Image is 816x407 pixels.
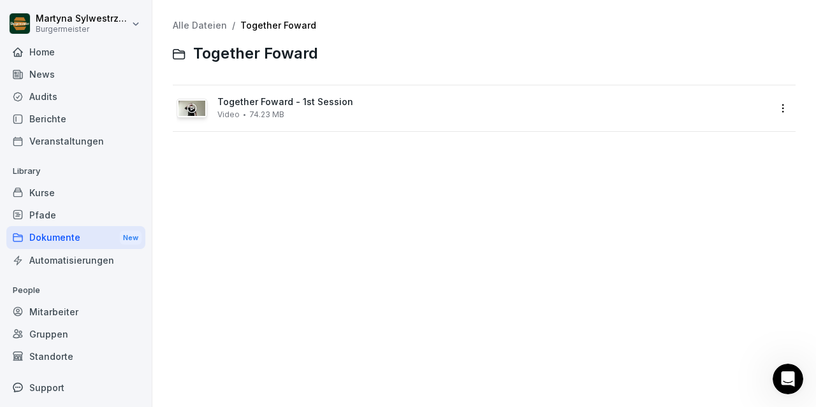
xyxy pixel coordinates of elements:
[40,310,50,320] button: Emoji-Auswahl
[10,267,245,322] div: Martyna sagt…
[6,130,145,152] a: Veranstaltungen
[6,204,145,226] a: Pfade
[232,20,235,31] span: /
[81,309,91,319] button: Start recording
[20,211,199,224] div: Beste Grüße und schönen [DATE],
[36,25,129,34] p: Burgermeister
[10,135,245,267] div: Ziar sagt…
[6,226,145,250] div: Dokumente
[773,364,803,394] iframe: Intercom live chat
[6,280,145,301] p: People
[6,161,145,182] p: Library
[180,68,245,96] div: Danke Dir
[20,246,80,254] div: Ziar • Vor 5 Std
[240,20,316,31] a: Together Foward
[10,135,209,244] div: [PERSON_NAME], du hast aktuell leider nicht die Berechtigung Mitarbeiter in Bounti einzuladen. Hi...
[249,110,284,119] span: 74.23 MB
[62,16,122,29] p: Vor 6 Std aktiv
[6,182,145,204] a: Kurse
[173,20,227,31] a: Alle Dateien
[120,231,142,245] div: New
[203,39,245,67] div: Ahso
[213,46,235,59] div: Ahso
[200,5,224,29] button: Home
[11,283,244,304] textarea: Nachricht senden...
[10,106,245,135] div: Ziar sagt…
[6,226,145,250] a: DokumenteNew
[219,304,239,325] button: Sende eine Nachricht…
[36,7,57,27] img: Profile image for Ziar
[10,68,245,106] div: Martyna sagt…
[193,45,318,63] span: Together Foward
[191,76,235,89] div: Danke Dir
[6,108,145,130] a: Berichte
[6,323,145,345] a: Gruppen
[6,249,145,271] a: Automatisierungen
[20,309,30,319] button: Anhang hochladen
[62,6,82,16] h1: Ziar
[65,108,78,120] img: Profile image for Ziar
[8,5,33,29] button: go back
[36,13,129,24] p: Martyna Sylwestrzak
[61,309,71,319] button: GIF-Auswahl
[82,108,190,120] div: joined the conversation
[6,345,145,368] a: Standorte
[6,41,145,63] a: Home
[217,97,769,108] span: Together Foward - 1st Session
[82,110,99,118] b: Ziar
[20,224,199,237] div: Ziar
[217,110,240,119] span: Video
[20,143,199,205] div: [PERSON_NAME], du hast aktuell leider nicht die Berechtigung Mitarbeiter in Bounti einzuladen. Hi...
[46,267,245,307] div: Verstehe, ich danke Dir Ziar für dein Zeit.
[6,85,145,108] a: Audits
[6,301,145,323] a: Mitarbeiter
[6,376,145,399] div: Support
[56,275,235,299] div: Verstehe, ich danke Dir Ziar für dein Zeit.
[224,5,247,28] div: Schließen
[10,39,245,68] div: Martyna sagt…
[6,63,145,85] a: News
